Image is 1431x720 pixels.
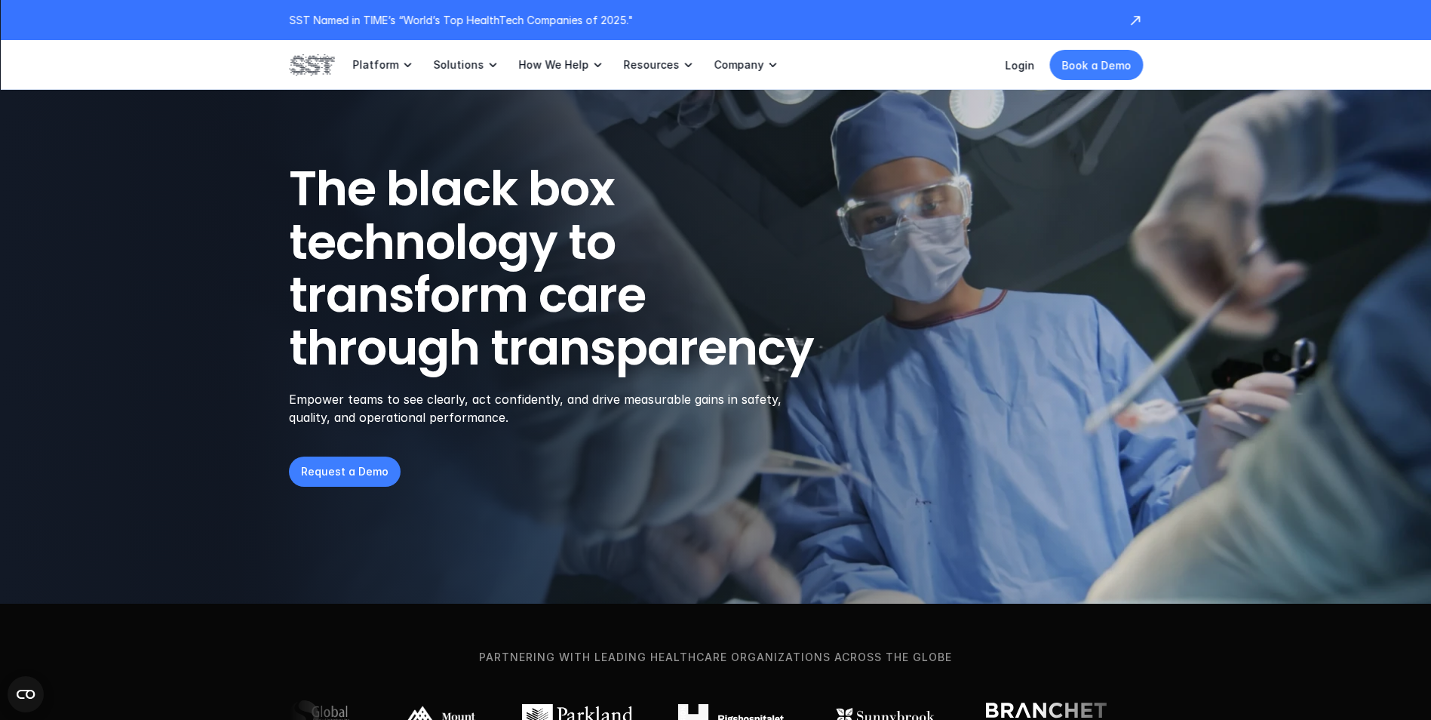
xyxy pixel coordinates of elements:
h1: The black box technology to transform care through transparency [289,162,886,375]
img: SST logo [289,52,334,78]
a: Request a Demo [289,457,401,487]
a: Book a Demo [1049,50,1143,80]
p: Request a Demo [301,463,388,479]
a: Platform [352,40,415,90]
p: Platform [352,58,398,72]
a: Login [1005,59,1034,72]
p: How We Help [518,58,588,72]
p: SST Named in TIME’s “World’s Top HealthTech Companies of 2025." [289,12,1113,28]
p: Partnering with leading healthcare organizations across the globe [26,649,1405,666]
p: Solutions [433,58,484,72]
p: Empower teams to see clearly, act confidently, and drive measurable gains in safety, quality, and... [289,390,801,426]
p: Resources [623,58,679,72]
p: Company [714,58,763,72]
p: Book a Demo [1061,57,1131,73]
button: Open CMP widget [8,676,44,712]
